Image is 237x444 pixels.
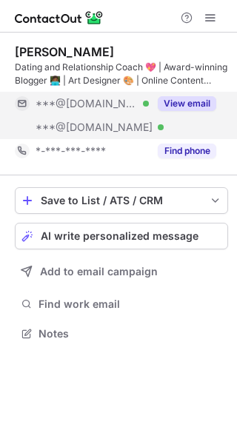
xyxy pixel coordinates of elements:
[15,61,228,87] div: Dating and Relationship Coach 💖 | Award-winning Blogger 👩🏾‍💻 | Art Designer 🎨 | Online Content Cr...
[39,327,222,340] span: Notes
[15,223,228,249] button: AI write personalized message
[15,9,104,27] img: ContactOut v5.3.10
[15,187,228,214] button: save-profile-one-click
[15,44,114,59] div: [PERSON_NAME]
[39,297,222,311] span: Find work email
[41,230,198,242] span: AI write personalized message
[36,97,138,110] span: ***@[DOMAIN_NAME]
[158,144,216,158] button: Reveal Button
[15,294,228,314] button: Find work email
[41,195,202,206] div: Save to List / ATS / CRM
[15,258,228,285] button: Add to email campaign
[15,323,228,344] button: Notes
[40,266,158,277] span: Add to email campaign
[158,96,216,111] button: Reveal Button
[36,121,153,134] span: ***@[DOMAIN_NAME]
